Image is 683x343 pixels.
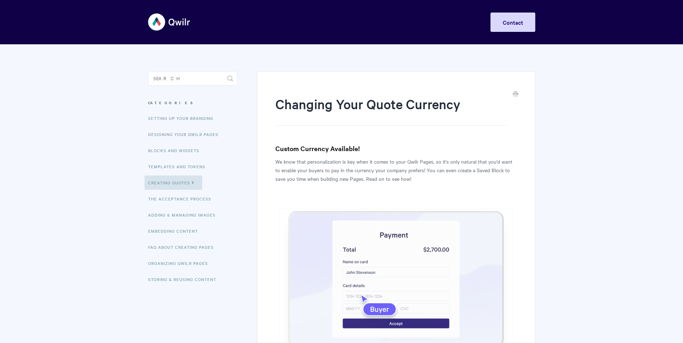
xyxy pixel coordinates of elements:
[144,175,202,190] a: Creating Quotes
[148,143,205,158] a: Blocks and Widgets
[148,192,217,206] a: The Acceptance Process
[275,95,506,126] h1: Changing Your Quote Currency
[148,240,219,254] a: FAQ About Creating Pages
[490,13,535,32] a: Contact
[148,9,191,35] img: Qwilr Help Center
[513,91,518,98] a: Print this Article
[148,111,219,125] a: Setting up your Branding
[148,256,213,270] a: Organizing Qwilr Pages
[148,208,221,222] a: Adding & Managing Images
[148,71,237,86] input: Search
[148,224,203,238] a: Embedding Content
[148,272,222,286] a: Storing & Reusing Content
[275,144,517,154] h3: Custom Currency Available!
[148,127,224,141] a: Designing Your Qwilr Pages
[275,157,517,183] p: We know that personalization is key when it comes to your Qwilr Pages, so it's only natural that ...
[148,159,211,174] a: Templates and Tokens
[148,96,237,109] h3: Categories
